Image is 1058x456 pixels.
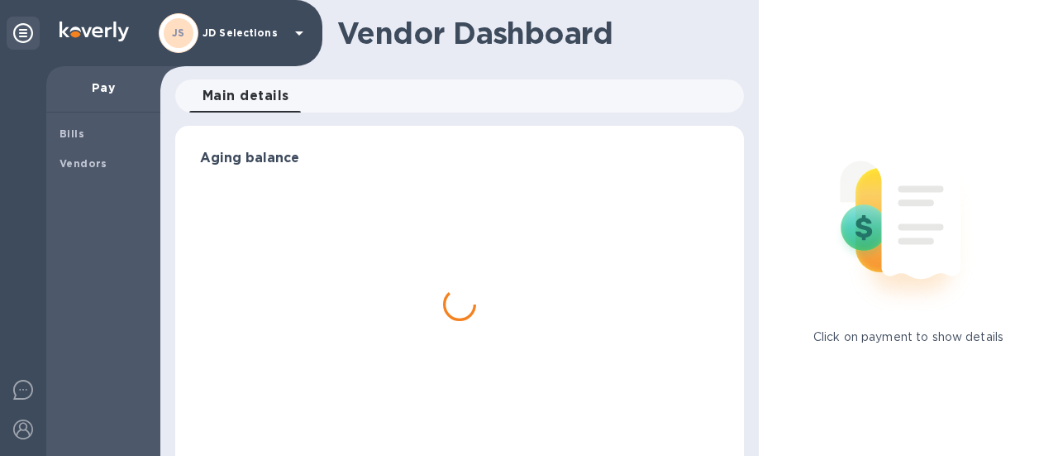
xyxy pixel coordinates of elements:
[337,16,732,50] h1: Vendor Dashboard
[203,27,285,39] p: JD Selections
[60,22,129,41] img: Logo
[60,157,107,170] b: Vendors
[200,151,719,166] h3: Aging balance
[60,127,84,140] b: Bills
[60,79,147,96] p: Pay
[7,17,40,50] div: Unpin categories
[172,26,185,39] b: JS
[203,84,289,108] span: Main details
[813,329,1003,346] p: Click on payment to show details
